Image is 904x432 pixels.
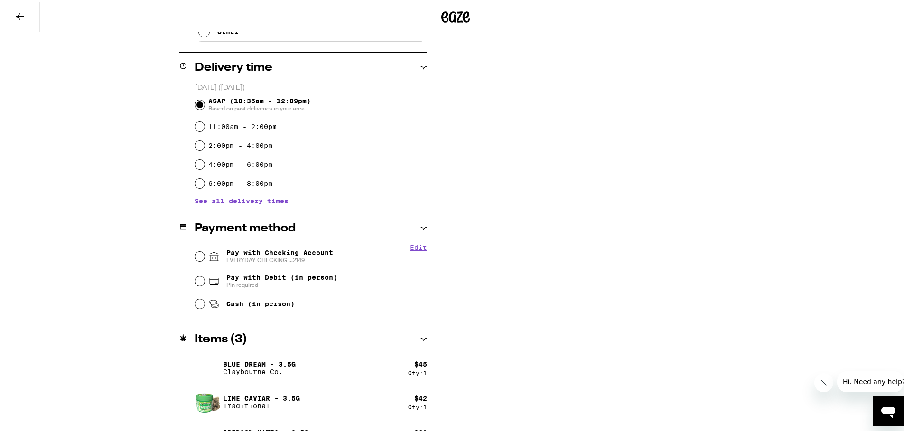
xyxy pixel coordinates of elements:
[195,387,221,414] img: Lime Caviar - 3.5g
[208,121,277,129] label: 11:00am - 2:00pm
[226,255,333,262] span: EVERYDAY CHECKING ...2149
[208,103,311,110] span: Based on past deliveries in your area
[226,298,295,306] span: Cash (in person)
[414,393,427,400] div: $ 42
[208,159,272,166] label: 4:00pm - 6:00pm
[226,279,337,287] span: Pin required
[195,82,427,91] p: [DATE] ([DATE])
[408,368,427,374] div: Qty: 1
[414,358,427,366] div: $ 45
[223,393,300,400] p: Lime Caviar - 3.5g
[195,332,247,343] h2: Items ( 3 )
[226,272,337,279] span: Pay with Debit (in person)
[223,366,296,374] p: Claybourne Co.
[6,7,68,14] span: Hi. Need any help?
[208,140,272,147] label: 2:00pm - 4:00pm
[195,196,289,202] button: See all delivery times
[814,371,833,390] iframe: Close message
[195,60,272,72] h2: Delivery time
[226,247,333,262] span: Pay with Checking Account
[208,95,311,110] span: ASAP (10:35am - 12:09pm)
[873,394,904,424] iframe: Button to launch messaging window
[837,369,904,390] iframe: Message from company
[223,400,300,408] p: Traditional
[195,353,221,379] img: Blue Dream - 3.5g
[410,242,427,249] button: Edit
[208,178,272,185] label: 6:00pm - 8:00pm
[408,402,427,408] div: Qty: 1
[195,221,296,232] h2: Payment method
[223,358,296,366] p: Blue Dream - 3.5g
